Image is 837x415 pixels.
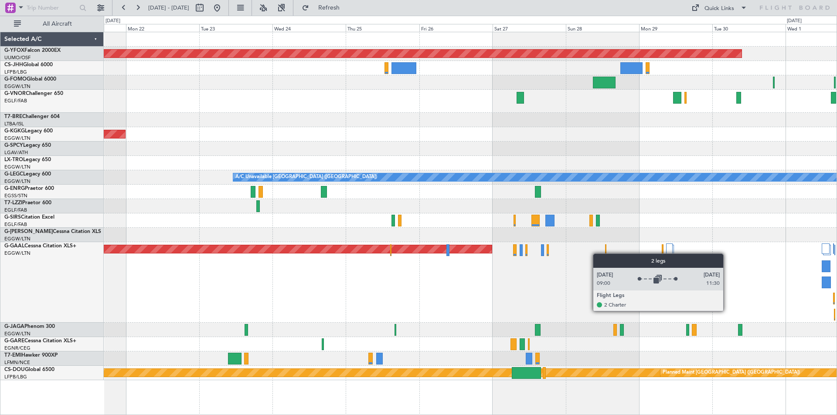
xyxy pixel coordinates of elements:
a: EGGW/LTN [4,135,31,142]
a: G-KGKGLegacy 600 [4,128,53,134]
button: Quick Links [687,1,752,15]
a: LGAV/ATH [4,149,28,156]
span: G-SIRS [4,215,21,220]
a: EGGW/LTN [4,178,31,185]
a: LX-TROLegacy 650 [4,157,51,162]
span: G-GARE [4,338,24,344]
a: G-LEGCLegacy 600 [4,172,51,177]
div: Thu 25 [346,24,419,32]
div: Sun 28 [566,24,639,32]
span: T7-BRE [4,114,22,119]
a: EGLF/FAB [4,207,27,213]
span: LX-TRO [4,157,23,162]
a: G-[PERSON_NAME]Cessna Citation XLS [4,229,101,234]
input: Trip Number [27,1,77,14]
a: G-FOMOGlobal 6000 [4,77,56,82]
div: Mon 29 [639,24,712,32]
a: LTBA/ISL [4,121,24,127]
div: Tue 30 [712,24,786,32]
a: EGGW/LTN [4,83,31,90]
a: LFMN/NCE [4,359,30,366]
a: T7-BREChallenger 604 [4,114,60,119]
div: Tue 23 [199,24,272,32]
span: G-SPCY [4,143,23,148]
div: [DATE] [787,17,802,25]
a: EGGW/LTN [4,250,31,256]
span: [DATE] - [DATE] [148,4,189,12]
a: G-YFOXFalcon 2000EX [4,48,61,53]
a: G-GAALCessna Citation XLS+ [4,243,76,249]
a: LFPB/LBG [4,69,27,75]
span: G-KGKG [4,128,25,134]
span: T7-LZZI [4,200,22,206]
div: Wed 24 [272,24,346,32]
span: G-LEGC [4,172,23,177]
span: G-FOMO [4,77,27,82]
a: G-JAGAPhenom 300 [4,324,55,329]
a: EGLF/FAB [4,221,27,228]
a: EGSS/STN [4,192,27,199]
div: Quick Links [704,4,734,13]
span: T7-EMI [4,353,21,358]
span: G-JAGA [4,324,24,329]
a: EGLF/FAB [4,98,27,104]
div: [DATE] [105,17,120,25]
a: T7-EMIHawker 900XP [4,353,58,358]
div: Mon 22 [126,24,199,32]
button: Refresh [298,1,350,15]
div: Fri 26 [419,24,493,32]
a: EGGW/LTN [4,236,31,242]
a: G-GARECessna Citation XLS+ [4,338,76,344]
a: T7-LZZIPraetor 600 [4,200,51,206]
div: Sat 27 [493,24,566,32]
span: G-VNOR [4,91,26,96]
span: Refresh [311,5,347,11]
button: All Aircraft [10,17,95,31]
a: EGGW/LTN [4,164,31,170]
a: G-SPCYLegacy 650 [4,143,51,148]
a: EGGW/LTN [4,331,31,337]
a: CS-DOUGlobal 6500 [4,367,54,372]
a: EGNR/CEG [4,345,31,351]
div: Planned Maint [GEOGRAPHIC_DATA] ([GEOGRAPHIC_DATA]) [663,366,800,379]
span: CS-JHH [4,62,23,67]
span: All Aircraft [23,21,92,27]
a: G-ENRGPraetor 600 [4,186,54,191]
span: G-GAAL [4,243,24,249]
span: CS-DOU [4,367,25,372]
a: G-VNORChallenger 650 [4,91,63,96]
div: A/C Unavailable [GEOGRAPHIC_DATA] ([GEOGRAPHIC_DATA]) [235,171,377,184]
a: UUMO/OSF [4,54,31,61]
a: G-SIRSCitation Excel [4,215,54,220]
span: G-ENRG [4,186,25,191]
span: G-YFOX [4,48,24,53]
span: G-[PERSON_NAME] [4,229,53,234]
a: LFPB/LBG [4,374,27,380]
a: CS-JHHGlobal 6000 [4,62,53,67]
